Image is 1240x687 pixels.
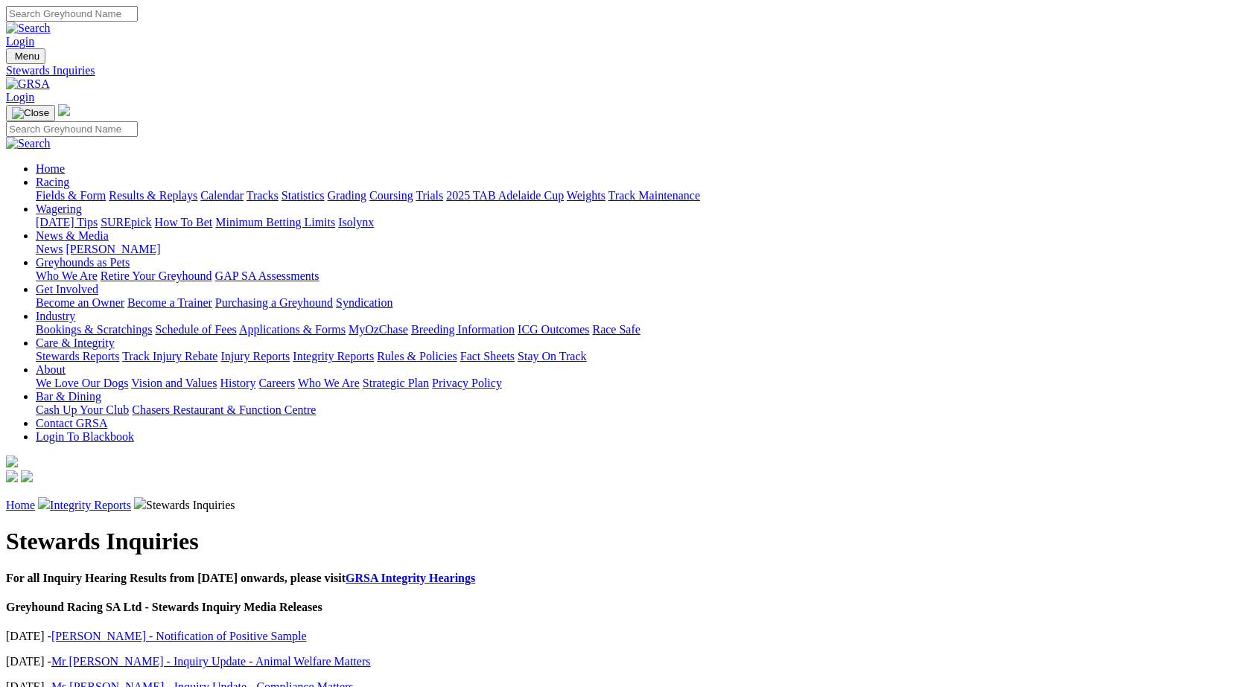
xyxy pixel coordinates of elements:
[215,296,333,309] a: Purchasing a Greyhound
[6,6,138,22] input: Search
[460,350,515,362] a: Fact Sheets
[567,189,605,202] a: Weights
[36,256,130,269] a: Greyhounds as Pets
[592,323,640,336] a: Race Safe
[36,350,1234,363] div: Care & Integrity
[15,51,39,62] span: Menu
[36,430,134,443] a: Login To Blackbook
[36,296,1234,310] div: Get Involved
[6,572,475,584] b: For all Inquiry Hearing Results from [DATE] onwards, please visit
[101,269,212,282] a: Retire Your Greyhound
[38,497,50,509] img: chevron-right.svg
[101,216,151,229] a: SUREpick
[36,243,63,255] a: News
[6,91,34,103] a: Login
[298,377,360,389] a: Who We Are
[200,189,244,202] a: Calendar
[6,121,138,137] input: Search
[58,104,70,116] img: logo-grsa-white.png
[432,377,502,389] a: Privacy Policy
[247,189,279,202] a: Tracks
[36,202,82,215] a: Wagering
[518,323,589,336] a: ICG Outcomes
[215,269,319,282] a: GAP SA Assessments
[36,417,107,429] a: Contact GRSA
[51,630,307,642] a: [PERSON_NAME] - Notification of Positive Sample
[518,350,586,362] a: Stay On Track
[6,48,45,64] button: Toggle navigation
[6,528,1234,555] h1: Stewards Inquiries
[131,377,217,389] a: Vision and Values
[51,655,371,668] a: Mr [PERSON_NAME] - Inquiry Update - Animal Welfare Matters
[6,470,18,482] img: facebook.svg
[36,243,1234,256] div: News & Media
[6,77,50,91] img: GRSA
[36,189,1234,202] div: Racing
[36,323,1234,336] div: Industry
[377,350,457,362] a: Rules & Policies
[36,403,129,416] a: Cash Up Your Club
[36,323,152,336] a: Bookings & Scratchings
[6,630,1234,643] p: [DATE] -
[328,189,366,202] a: Grading
[12,107,49,119] img: Close
[6,137,51,150] img: Search
[6,456,18,467] img: logo-grsa-white.png
[36,216,98,229] a: [DATE] Tips
[36,390,101,403] a: Bar & Dining
[50,499,131,511] a: Integrity Reports
[36,189,106,202] a: Fields & Form
[21,470,33,482] img: twitter.svg
[36,350,119,362] a: Stewards Reports
[6,64,1234,77] a: Stewards Inquiries
[36,162,65,175] a: Home
[282,189,325,202] a: Statistics
[132,403,316,416] a: Chasers Restaurant & Function Centre
[349,323,408,336] a: MyOzChase
[6,35,34,48] a: Login
[346,572,475,584] a: GRSA Integrity Hearings
[36,176,69,188] a: Racing
[127,296,212,309] a: Become a Trainer
[411,323,515,336] a: Breeding Information
[134,497,146,509] img: chevron-right.svg
[36,296,124,309] a: Become an Owner
[239,323,346,336] a: Applications & Forms
[6,22,51,35] img: Search
[338,216,374,229] a: Isolynx
[155,216,213,229] a: How To Bet
[122,350,217,362] a: Track Injury Rebate
[66,243,160,255] a: [PERSON_NAME]
[220,377,255,389] a: History
[36,377,1234,390] div: About
[36,310,75,322] a: Industry
[6,105,55,121] button: Toggle navigation
[36,363,66,376] a: About
[220,350,290,362] a: Injury Reports
[36,269,1234,283] div: Greyhounds as Pets
[36,336,115,349] a: Care & Integrity
[416,189,443,202] a: Trials
[363,377,429,389] a: Strategic Plan
[215,216,335,229] a: Minimum Betting Limits
[6,497,1234,512] p: Stewards Inquiries
[36,377,128,389] a: We Love Our Dogs
[258,377,295,389] a: Careers
[336,296,392,309] a: Syndication
[369,189,413,202] a: Coursing
[36,229,109,242] a: News & Media
[6,601,1234,614] h4: Greyhound Racing SA Ltd - Stewards Inquiry Media Releases
[6,655,1234,668] p: [DATE] -
[36,283,98,295] a: Get Involved
[6,499,35,511] a: Home
[446,189,564,202] a: 2025 TAB Adelaide Cup
[36,269,98,282] a: Who We Are
[109,189,197,202] a: Results & Replays
[155,323,236,336] a: Schedule of Fees
[608,189,700,202] a: Track Maintenance
[36,403,1234,417] div: Bar & Dining
[36,216,1234,229] div: Wagering
[293,350,374,362] a: Integrity Reports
